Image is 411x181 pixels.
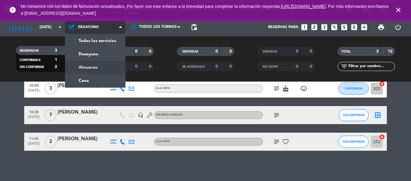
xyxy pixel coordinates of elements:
[45,109,57,121] span: 7
[149,64,153,69] strong: 0
[343,140,364,143] span: SIN CONFIRMAR
[57,108,109,116] div: [PERSON_NAME]
[282,138,289,145] i: favorite_border
[273,85,280,92] i: subject
[65,61,125,74] a: Almuerzo
[300,85,307,92] i: child_care
[20,59,40,62] span: CONFIRMADA
[282,85,289,92] i: cake
[156,87,170,89] span: A LA CARTA
[320,23,328,31] i: looks_3
[338,82,369,95] button: CONFIRMADA
[390,18,406,36] div: LOG OUT
[182,50,198,53] span: SENTADAS
[26,115,41,122] span: [DATE]
[360,23,368,31] i: add_box
[310,64,313,69] strong: 0
[78,25,99,29] span: Desayuno
[45,136,57,148] span: 2
[26,89,41,95] span: [DATE]
[55,48,57,53] strong: 3
[65,74,125,87] a: Cena
[56,24,63,31] i: arrow_drop_down
[330,23,338,31] i: looks_4
[26,82,41,89] span: 10:00
[310,49,313,53] strong: 0
[229,64,233,69] strong: 0
[341,50,351,53] span: TOTAL
[20,49,39,52] span: RESERVADAS
[55,58,57,62] strong: 1
[379,134,385,140] i: cancel
[338,109,369,121] button: SIN CONFIRMAR
[21,4,389,16] span: No contamos con los datos de facturación actualizados. Por favor use este enlance a la brevedad p...
[300,23,308,31] i: looks_one
[190,24,198,31] span: pending_actions
[345,87,363,90] span: CONFIRMADA
[21,4,389,16] a: . Por más información escríbanos a [EMAIL_ADDRESS][DOMAIN_NAME]
[55,65,57,69] strong: 2
[135,64,138,69] strong: 0
[156,140,170,143] span: A LA CARTA
[296,64,298,69] strong: 0
[377,24,385,31] span: print
[340,23,348,31] i: looks_5
[273,138,280,145] i: subject
[281,4,326,9] a: [URL][DOMAIN_NAME]
[215,64,218,69] strong: 0
[9,6,16,14] i: error
[394,24,402,31] i: power_settings_new
[156,114,183,116] span: Sin menú asignado
[263,65,278,68] span: NO SHOW
[388,49,394,53] strong: 12
[20,66,44,69] span: SIN CONFIRMAR
[45,82,57,95] span: 3
[343,113,364,117] span: SIN CONFIRMAR
[376,49,379,53] strong: 3
[65,34,125,47] a: Todos los servicios
[341,63,348,70] i: filter_list
[374,112,381,119] i: border_all
[350,23,358,31] i: looks_6
[26,108,41,115] span: 10:30
[310,23,318,31] i: looks_two
[229,49,233,53] strong: 0
[5,21,37,34] i: [DATE]
[273,112,280,119] i: subject
[26,135,41,142] span: 11:45
[135,49,138,53] strong: 0
[338,136,369,148] button: SIN CONFIRMAR
[268,25,298,29] span: Reservas para
[296,49,298,53] strong: 0
[57,82,109,90] div: [PERSON_NAME]
[395,6,402,14] i: close
[57,135,109,143] div: [PERSON_NAME]
[182,65,205,68] span: RE AGENDADA
[26,142,41,149] span: [DATE]
[348,63,395,70] input: Filtrar por nombre...
[215,49,218,53] strong: 0
[379,81,385,87] i: cancel
[138,112,143,118] i: headset_mic
[149,49,153,53] strong: 0
[263,50,277,53] span: SERVIDAS
[65,47,125,61] a: Desayuno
